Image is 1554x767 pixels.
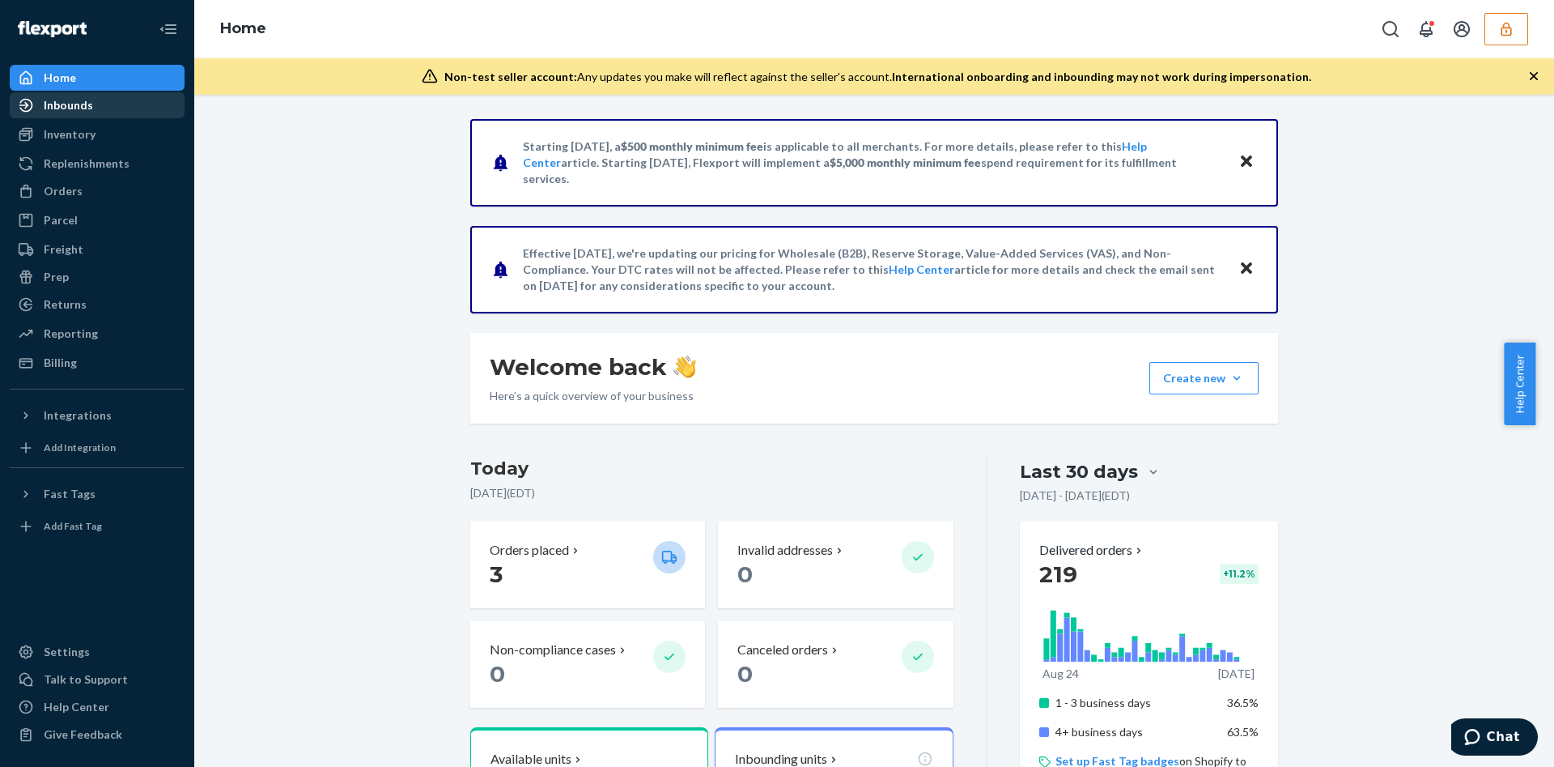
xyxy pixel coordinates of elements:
button: Talk to Support [10,667,185,692]
a: Add Integration [10,435,185,461]
span: 219 [1039,560,1077,588]
span: 0 [490,660,505,688]
img: hand-wave emoji [673,356,696,378]
a: Help Center [889,262,954,276]
a: Prep [10,264,185,290]
div: Returns [44,296,87,313]
div: Help Center [44,699,109,715]
p: Starting [DATE], a is applicable to all merchants. For more details, please refer to this article... [523,138,1223,187]
button: Give Feedback [10,722,185,748]
button: Open notifications [1410,13,1442,45]
div: Freight [44,241,83,258]
img: Flexport logo [18,21,87,37]
a: Settings [10,639,185,665]
button: Close [1236,151,1257,174]
p: [DATE] [1218,666,1255,682]
div: Prep [44,269,69,285]
ol: breadcrumbs [207,6,279,53]
p: [DATE] ( EDT ) [470,485,953,501]
button: Open account menu [1446,13,1478,45]
div: Give Feedback [44,727,122,743]
div: Any updates you make will reflect against the seller's account. [444,69,1311,85]
p: Aug 24 [1042,666,1079,682]
p: Non-compliance cases [490,641,616,659]
p: Effective [DATE], we're updating our pricing for Wholesale (B2B), Reserve Storage, Value-Added Se... [523,245,1223,294]
p: 1 - 3 business days [1055,695,1215,711]
button: Canceled orders 0 [718,621,953,708]
a: Home [220,19,266,37]
h3: Today [470,456,953,482]
a: Freight [10,236,185,262]
span: 0 [737,660,753,688]
span: International onboarding and inbounding may not work during impersonation. [892,70,1311,83]
button: Invalid addresses 0 [718,522,953,608]
div: Add Fast Tag [44,519,102,533]
button: Orders placed 3 [470,522,705,608]
div: Parcel [44,212,78,228]
p: Here’s a quick overview of your business [490,388,696,404]
div: Integrations [44,407,112,424]
h1: Welcome back [490,352,696,381]
button: Delivered orders [1039,541,1145,560]
span: 0 [737,560,753,588]
a: Returns [10,292,185,317]
button: Close Navigation [152,13,185,45]
a: Orders [10,178,185,204]
div: Inbounds [44,97,93,113]
p: Canceled orders [737,641,828,659]
span: $5,000 monthly minimum fee [830,156,981,169]
button: Fast Tags [10,481,185,507]
p: [DATE] - [DATE] ( EDT ) [1020,488,1130,504]
div: Inventory [44,126,96,143]
div: + 11.2 % [1220,564,1259,584]
a: Help Center [10,694,185,720]
div: Replenishments [44,156,129,172]
span: Non-test seller account: [444,70,577,83]
div: Orders [44,183,83,199]
button: Integrations [10,403,185,428]
div: Talk to Support [44,671,128,688]
a: Parcel [10,207,185,233]
span: $500 monthly minimum fee [621,139,763,153]
p: Invalid addresses [737,541,833,560]
div: Billing [44,355,77,371]
span: 63.5% [1227,725,1259,739]
button: Open Search Box [1374,13,1407,45]
a: Inbounds [10,92,185,118]
button: Close [1236,258,1257,281]
div: Settings [44,644,90,660]
div: Add Integration [44,441,116,454]
div: Home [44,70,76,86]
div: Reporting [44,326,98,342]
div: Last 30 days [1020,459,1138,484]
span: 36.5% [1227,696,1259,709]
button: Create new [1149,362,1259,394]
a: Add Fast Tag [10,513,185,539]
p: 4+ business days [1055,724,1215,740]
a: Home [10,65,185,91]
div: Fast Tags [44,486,96,502]
a: Inventory [10,121,185,147]
a: Replenishments [10,151,185,177]
p: Orders placed [490,541,569,560]
span: 3 [490,560,503,588]
button: Non-compliance cases 0 [470,621,705,708]
a: Billing [10,350,185,376]
iframe: Opens a widget where you can chat to one of our agents [1451,718,1538,759]
a: Reporting [10,321,185,347]
button: Help Center [1504,343,1535,425]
